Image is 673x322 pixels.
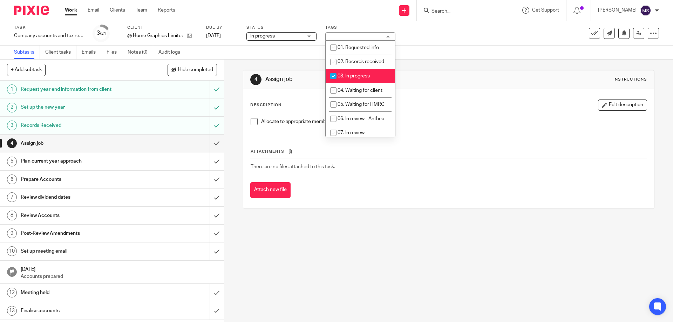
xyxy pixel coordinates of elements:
[21,306,142,316] h1: Finalise accounts
[168,64,217,76] button: Hide completed
[7,174,17,184] div: 6
[246,25,317,30] label: Status
[7,211,17,220] div: 8
[128,46,153,59] a: Notes (0)
[21,228,142,239] h1: Post-Review Amendments
[21,246,142,256] h1: Set up meeting email
[21,174,142,185] h1: Prepare Accounts
[82,46,101,59] a: Emails
[127,32,183,39] p: @ Home Graphics Limited
[338,102,385,107] span: 05. Waiting for HMRC
[7,288,17,297] div: 12
[110,7,125,14] a: Clients
[7,64,46,76] button: + Add subtask
[261,118,646,125] p: Allocate to appropriate member of team
[7,138,17,148] div: 4
[338,45,379,50] span: 01. Requested info
[7,121,17,130] div: 3
[178,67,213,73] span: Hide completed
[325,25,395,30] label: Tags
[338,74,370,78] span: 03. In progress
[613,77,647,82] div: Instructions
[640,5,651,16] img: svg%3E
[7,246,17,256] div: 10
[65,7,77,14] a: Work
[45,46,76,59] a: Client tasks
[14,6,49,15] img: Pixie
[21,120,142,131] h1: Records Received
[250,102,281,108] p: Description
[14,25,84,30] label: Task
[21,84,142,95] h1: Request year end information from client
[338,59,384,64] span: 02. Records received
[21,102,142,112] h1: Set up the new year
[158,46,185,59] a: Audit logs
[7,306,17,316] div: 13
[338,116,384,121] span: 06. In review - Anthea
[251,150,284,153] span: Attachments
[250,34,275,39] span: In progress
[14,32,84,39] div: Company accounts and tax return
[250,74,261,85] div: 4
[21,264,217,273] h1: [DATE]
[598,7,637,14] p: [PERSON_NAME]
[21,210,142,221] h1: Review Accounts
[7,84,17,94] div: 1
[100,32,106,35] small: /21
[88,7,99,14] a: Email
[330,130,369,143] span: 07. In review - [PERSON_NAME]
[265,76,464,83] h1: Assign job
[97,29,106,37] div: 3
[21,287,142,298] h1: Meeting held
[127,25,197,30] label: Client
[21,192,142,203] h1: Review dividend dates
[338,88,382,93] span: 04. Waiting for client
[7,228,17,238] div: 9
[14,46,40,59] a: Subtasks
[158,7,175,14] a: Reports
[21,156,142,166] h1: Plan current year approach
[21,273,217,280] p: Accounts prepared
[532,8,559,13] span: Get Support
[136,7,147,14] a: Team
[598,100,647,111] button: Edit description
[251,164,335,169] span: There are no files attached to this task.
[431,8,494,15] input: Search
[250,182,291,198] button: Attach new file
[7,103,17,112] div: 2
[206,33,221,38] span: [DATE]
[7,192,17,202] div: 7
[21,138,142,149] h1: Assign job
[206,25,238,30] label: Due by
[107,46,122,59] a: Files
[7,157,17,166] div: 5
